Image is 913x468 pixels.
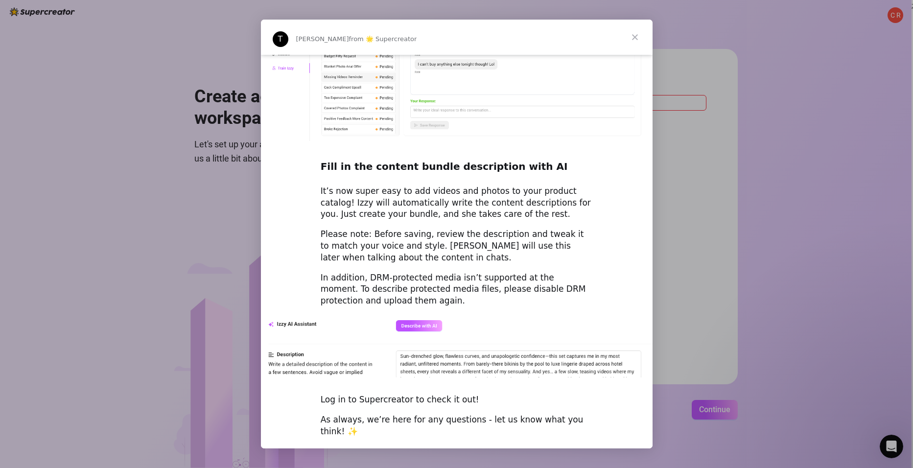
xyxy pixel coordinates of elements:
[617,20,653,55] span: Close
[273,31,288,47] div: Profile image for Tanya
[349,35,417,43] span: from 🌟 Supercreator
[321,229,593,263] div: Please note: Before saving, review the description and tweak it to match your voice and style. [P...
[296,35,349,43] span: [PERSON_NAME]
[321,160,593,178] h2: Fill in the content bundle description with AI
[321,186,593,220] div: It’s now super easy to add videos and photos to your product catalog! Izzy will automatically wri...
[321,394,593,406] div: Log in to Supercreator to check it out!
[321,272,593,307] div: In addition, DRM-protected media isn’t supported at the moment. To describe protected media files...
[321,414,593,438] div: As always, we’re here for any questions - let us know what you think! ✨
